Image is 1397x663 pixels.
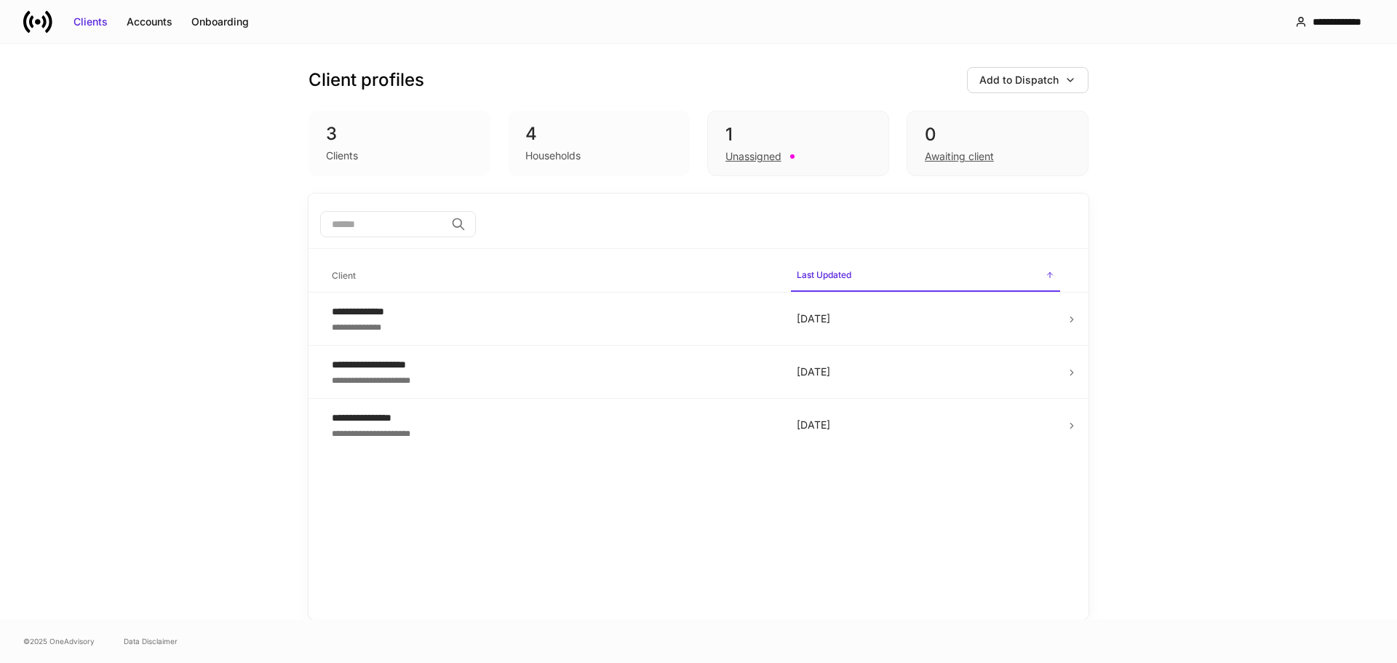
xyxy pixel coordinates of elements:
p: [DATE] [797,311,1054,326]
h3: Client profiles [309,68,424,92]
div: 1 [725,123,871,146]
div: Households [525,148,581,163]
div: Accounts [127,15,172,29]
h6: Last Updated [797,268,851,282]
div: 1Unassigned [707,111,889,176]
h6: Client [332,269,356,282]
button: Onboarding [182,10,258,33]
div: 4 [525,122,672,146]
div: 0Awaiting client [907,111,1088,176]
span: Last Updated [791,261,1060,292]
button: Accounts [117,10,182,33]
button: Clients [64,10,117,33]
div: Clients [326,148,358,163]
button: Add to Dispatch [967,67,1088,93]
p: [DATE] [797,418,1054,432]
p: [DATE] [797,365,1054,379]
a: Data Disclaimer [124,635,178,647]
span: © 2025 OneAdvisory [23,635,95,647]
div: Unassigned [725,149,781,164]
div: 0 [925,123,1070,146]
div: 3 [326,122,473,146]
span: Client [326,261,779,291]
div: Clients [73,15,108,29]
div: Awaiting client [925,149,994,164]
div: Add to Dispatch [979,73,1059,87]
div: Onboarding [191,15,249,29]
